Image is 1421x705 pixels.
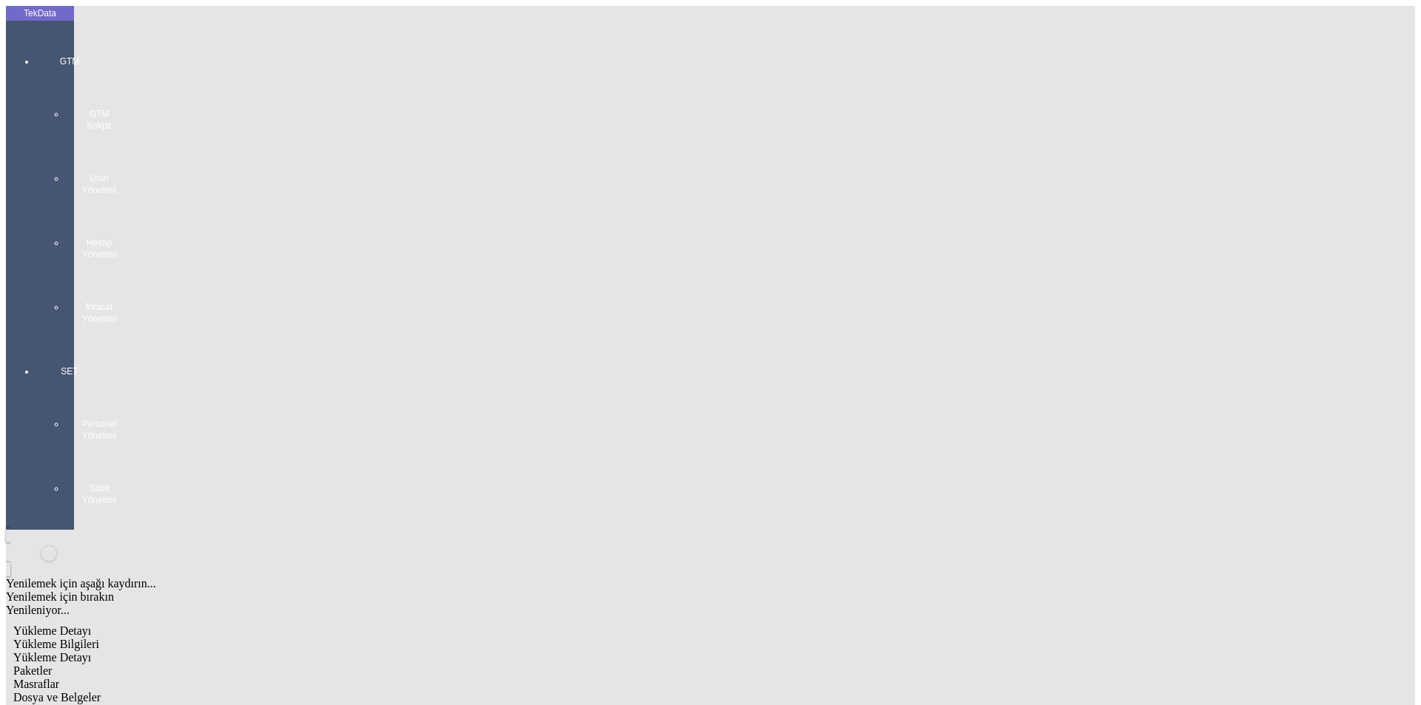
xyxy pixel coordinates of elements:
[6,7,74,19] div: TekData
[6,604,1193,617] div: Yenileniyor...
[13,638,99,650] span: Yükleme Bilgileri
[13,691,101,704] span: Dosya ve Belgeler
[77,418,121,442] span: Personel Yönetimi
[77,482,121,506] span: Sabit Yönetimi
[6,590,1193,604] div: Yenilemek için bırakın
[77,301,121,325] span: İhracat Yönetimi
[6,577,1193,590] div: Yenilemek için aşağı kaydırın...
[77,237,121,260] span: Hesap Yönetimi
[13,624,91,637] span: Yükleme Detayı
[13,651,91,664] span: Yükleme Detayı
[77,108,121,132] span: GTM Kokpit
[77,172,121,196] span: Ürün Yönetimi
[13,678,59,690] span: Masraflar
[47,55,92,67] span: GTM
[13,664,52,677] span: Paketler
[47,365,92,377] span: SET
